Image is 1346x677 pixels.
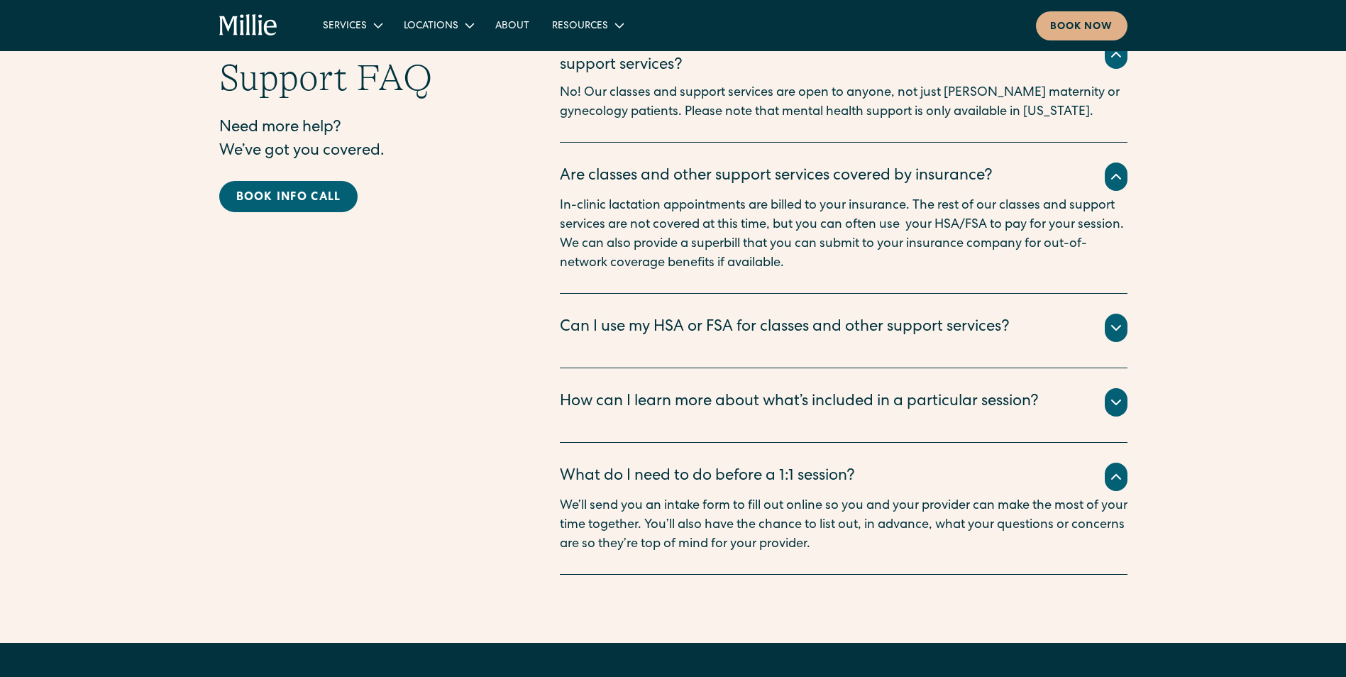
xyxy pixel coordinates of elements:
[484,13,541,37] a: About
[236,189,341,207] div: Book info call
[560,317,1010,340] div: Can I use my HSA or FSA for classes and other support services?
[311,13,392,37] div: Services
[323,19,367,34] div: Services
[560,466,855,489] div: What do I need to do before a 1:1 session?
[560,497,1127,554] p: We’ll send you an intake form to fill out online so you and your provider can make the most of yo...
[560,31,1088,78] div: Do I have to be a [PERSON_NAME] patient to join classes or use your support services?
[1050,20,1113,35] div: Book now
[560,84,1127,122] p: No! Our classes and support services are open to anyone, not just [PERSON_NAME] maternity or gyne...
[560,165,993,189] div: Are classes and other support services covered by insurance?
[392,13,484,37] div: Locations
[560,197,1127,273] p: In-clinic lactation appointments are billed to your insurance. The rest of our classes and suppor...
[219,117,503,164] p: Need more help? We’ve got you covered.
[541,13,634,37] div: Resources
[219,181,358,212] a: Book info call
[219,11,503,100] h2: Classes & Other Support FAQ
[404,19,458,34] div: Locations
[219,14,278,37] a: home
[560,391,1039,414] div: How can I learn more about what’s included in a particular session?
[1036,11,1127,40] a: Book now
[552,19,608,34] div: Resources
